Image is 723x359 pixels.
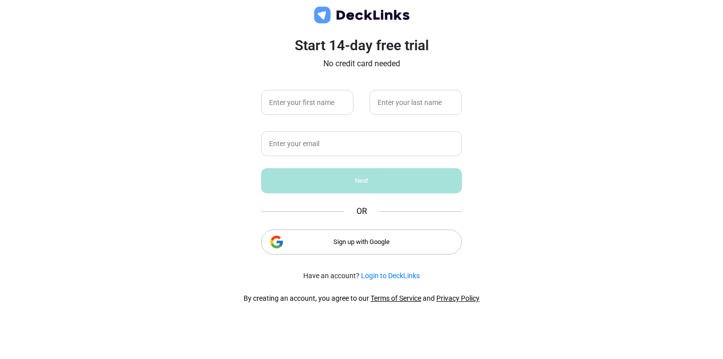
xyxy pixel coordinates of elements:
small: Have an account? [303,271,420,281]
a: Login to DeckLinks [361,272,420,280]
input: Enter your email [261,131,462,156]
div: By creating an account, you agree to our and [244,293,479,304]
p: No credit card needed [261,58,462,70]
a: Terms of Service [371,294,421,302]
input: Enter your first name [261,90,353,115]
span: OR [356,205,367,217]
a: Privacy Policy [436,294,479,302]
h3: Start 14-day free trial [261,37,462,54]
div: Sign up with Google [261,229,462,255]
input: Enter your last name [370,90,462,115]
img: deck-links-logo.c572c7424dfa0d40c150da8c35de9cd0.svg [311,5,412,25]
